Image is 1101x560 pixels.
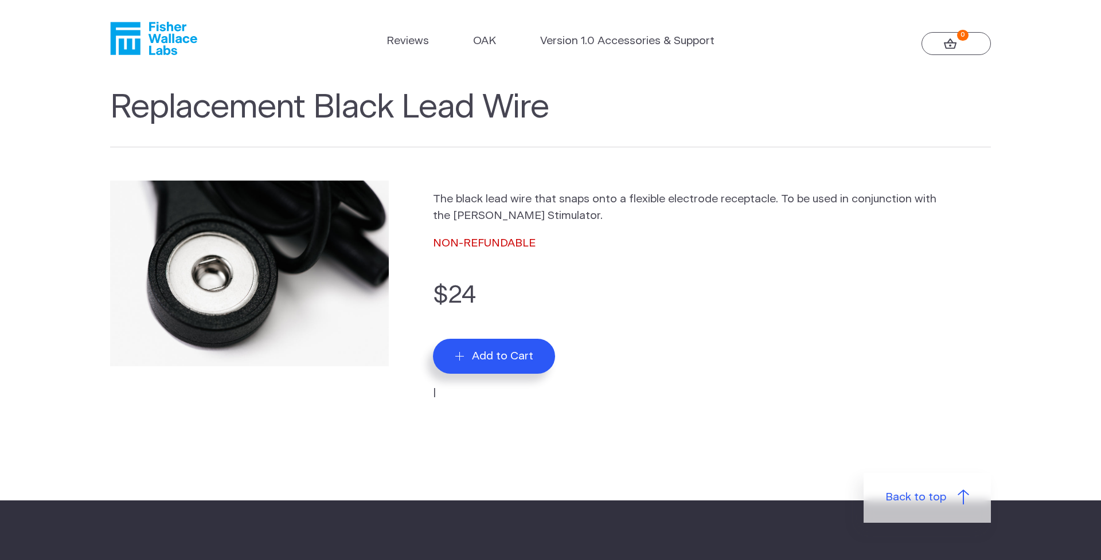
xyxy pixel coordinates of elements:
[472,350,533,363] span: Add to Cart
[433,277,991,401] form: |
[922,32,991,55] a: 0
[433,238,536,249] span: NON-REFUNDABLE
[110,22,197,55] a: Fisher Wallace
[885,489,946,506] span: Back to top
[864,473,991,522] a: Back to top
[540,33,715,50] a: Version 1.0 Accessories & Support
[473,33,496,50] a: OAK
[433,191,940,225] p: The black lead wire that snaps onto a flexible electrode receptacle. To be used in conjunction wi...
[433,277,991,314] p: $24
[386,33,429,50] a: Reviews
[957,30,968,41] strong: 0
[110,181,389,366] img: Replacement Black Lead Wire
[110,88,991,148] h1: Replacement Black Lead Wire
[433,339,555,374] button: Add to Cart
